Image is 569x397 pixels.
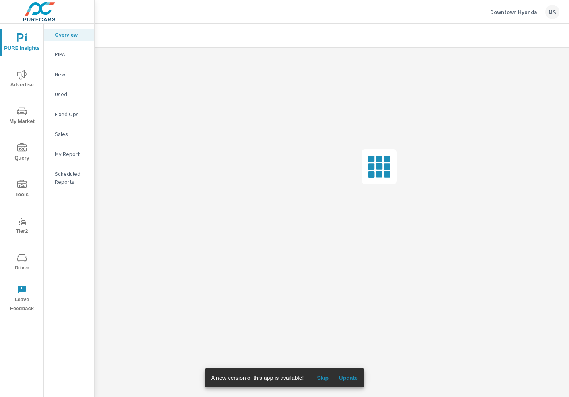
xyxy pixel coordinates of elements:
div: Used [44,88,94,100]
p: PIPA [55,51,88,58]
span: Query [3,143,41,163]
span: A new version of this app is available! [211,375,304,381]
p: Scheduled Reports [55,170,88,186]
div: Fixed Ops [44,108,94,120]
div: Scheduled Reports [44,168,94,188]
div: Sales [44,128,94,140]
span: Leave Feedback [3,285,41,313]
p: Sales [55,130,88,138]
div: nav menu [0,24,43,317]
span: Tier2 [3,216,41,236]
div: MS [545,5,559,19]
button: Update [335,372,361,384]
span: Tools [3,180,41,199]
span: Driver [3,253,41,272]
button: Skip [310,372,335,384]
span: Skip [313,374,332,381]
p: New [55,70,88,78]
div: Overview [44,29,94,41]
p: My Report [55,150,88,158]
p: Fixed Ops [55,110,88,118]
span: Advertise [3,70,41,90]
div: PIPA [44,49,94,60]
div: New [44,68,94,80]
span: PURE Insights [3,33,41,53]
span: My Market [3,107,41,126]
p: Used [55,90,88,98]
p: Downtown Hyundai [490,8,539,16]
div: My Report [44,148,94,160]
p: Overview [55,31,88,39]
span: Update [339,374,358,381]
